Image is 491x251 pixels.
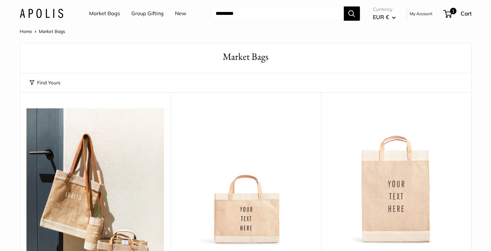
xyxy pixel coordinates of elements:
a: Petite Market Bag in Naturaldescription_Effortless style that elevates every moment [177,108,314,246]
a: Home [20,28,32,34]
a: New [175,9,186,18]
h1: Market Bags [30,50,462,64]
img: Market Bag in Natural [327,108,465,246]
button: EUR € [373,12,396,22]
a: Group Gifting [131,9,164,18]
span: 1 [450,8,456,14]
nav: Breadcrumb [20,27,65,36]
button: Find Yours [30,78,60,87]
input: Search... [210,6,344,21]
img: Apolis [20,9,63,18]
span: Cart [461,10,472,17]
a: My Account [410,10,433,17]
button: Search [344,6,360,21]
a: Market Bags [89,9,120,18]
span: EUR € [373,14,389,20]
a: 1 Cart [444,8,472,19]
a: Market Bag in NaturalMarket Bag in Natural [327,108,465,246]
img: Petite Market Bag in Natural [177,108,314,246]
span: Market Bags [39,28,65,34]
span: Currency [373,5,396,14]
